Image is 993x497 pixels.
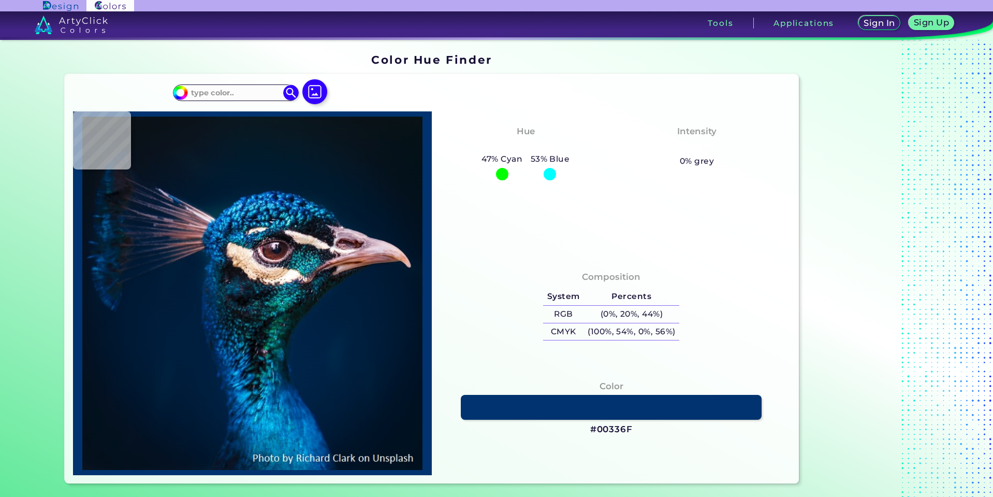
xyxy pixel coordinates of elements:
[187,86,284,100] input: type color..
[675,140,720,153] h3: Vibrant
[517,124,535,139] h4: Hue
[911,17,952,30] a: Sign Up
[543,306,583,323] h5: RGB
[35,16,108,34] img: logo_artyclick_colors_white.svg
[600,379,623,394] h4: Color
[915,19,947,26] h5: Sign Up
[527,152,574,166] h5: 53% Blue
[583,323,679,340] h5: (100%, 54%, 0%, 56%)
[543,323,583,340] h5: CMYK
[773,19,834,27] h3: Applications
[680,154,714,168] h5: 0% grey
[583,288,679,305] h5: Percents
[478,152,527,166] h5: 47% Cyan
[43,1,78,11] img: ArtyClick Design logo
[590,423,633,436] h3: #00336F
[708,19,733,27] h3: Tools
[283,85,299,101] img: icon search
[78,117,427,471] img: img_pavlin.jpg
[543,288,583,305] h5: System
[860,17,898,30] a: Sign In
[582,269,640,285] h4: Composition
[496,140,555,153] h3: Cyan-Blue
[302,79,327,104] img: icon picture
[677,124,717,139] h4: Intensity
[865,19,893,27] h5: Sign In
[371,52,492,67] h1: Color Hue Finder
[583,306,679,323] h5: (0%, 20%, 44%)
